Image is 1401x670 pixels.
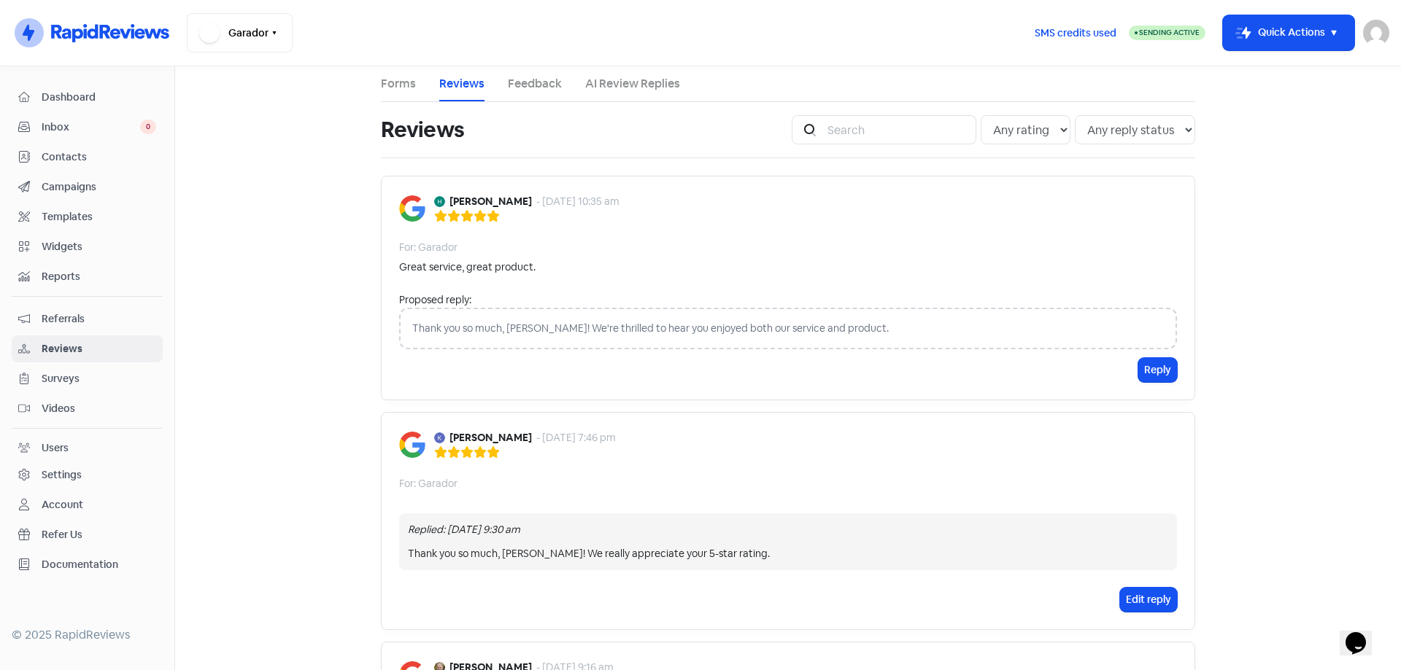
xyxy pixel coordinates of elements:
[399,292,1177,308] div: Proposed reply:
[434,196,445,207] img: Avatar
[381,106,464,153] h1: Reviews
[408,546,1168,561] div: Thank you so much, [PERSON_NAME]! We really appreciate your 5-star rating.
[399,195,425,222] img: Image
[536,430,616,445] div: - [DATE] 7:46 pm
[42,467,82,483] div: Settings
[42,371,156,386] span: Surveys
[819,115,976,144] input: Search
[42,120,140,135] span: Inbox
[42,209,156,225] span: Templates
[1022,24,1129,39] a: SMS credits used
[140,120,156,134] span: 0
[42,557,156,572] span: Documentation
[399,476,458,491] div: For: Garador
[1340,612,1386,655] iframe: chat widget
[12,263,163,290] a: Reports
[1223,15,1354,50] button: Quick Actions
[12,335,163,362] a: Reviews
[399,260,536,275] div: Great service, great product.
[12,174,163,200] a: Campaigns
[42,269,156,284] span: Reports
[1129,24,1205,42] a: Sending Active
[399,308,1177,349] div: Thank you so much, [PERSON_NAME]! We're thrilled to hear you enjoyed both our service and product.
[42,401,156,416] span: Videos
[439,75,485,93] a: Reviews
[449,194,532,209] b: [PERSON_NAME]
[42,179,156,195] span: Campaigns
[12,551,163,578] a: Documentation
[434,432,445,443] img: Avatar
[12,233,163,260] a: Widgets
[12,626,163,644] div: © 2025 RapidReviews
[1120,588,1177,612] button: Edit reply
[42,90,156,105] span: Dashboard
[1138,358,1177,382] button: Reply
[12,114,163,141] a: Inbox 0
[449,430,532,445] b: [PERSON_NAME]
[42,149,156,165] span: Contacts
[42,527,156,542] span: Refer Us
[12,521,163,548] a: Refer Us
[12,395,163,422] a: Videos
[42,341,156,357] span: Reviews
[12,461,163,488] a: Settings
[12,491,163,518] a: Account
[42,497,83,513] div: Account
[12,305,163,332] a: Referrals
[12,435,163,461] a: Users
[42,440,69,456] div: Users
[42,239,156,254] span: Widgets
[381,75,416,93] a: Forms
[1363,20,1389,46] img: User
[508,75,562,93] a: Feedback
[408,523,520,536] i: Replied: [DATE] 9:30 am
[12,144,163,171] a: Contacts
[399,432,425,458] img: Image
[1139,28,1200,37] span: Sending Active
[12,365,163,392] a: Surveys
[536,194,620,209] div: - [DATE] 10:35 am
[1035,26,1116,41] span: SMS credits used
[12,84,163,111] a: Dashboard
[12,203,163,230] a: Templates
[585,75,680,93] a: AI Review Replies
[42,311,156,327] span: Referrals
[399,240,458,255] div: For: Garador
[187,13,293,52] button: Garador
